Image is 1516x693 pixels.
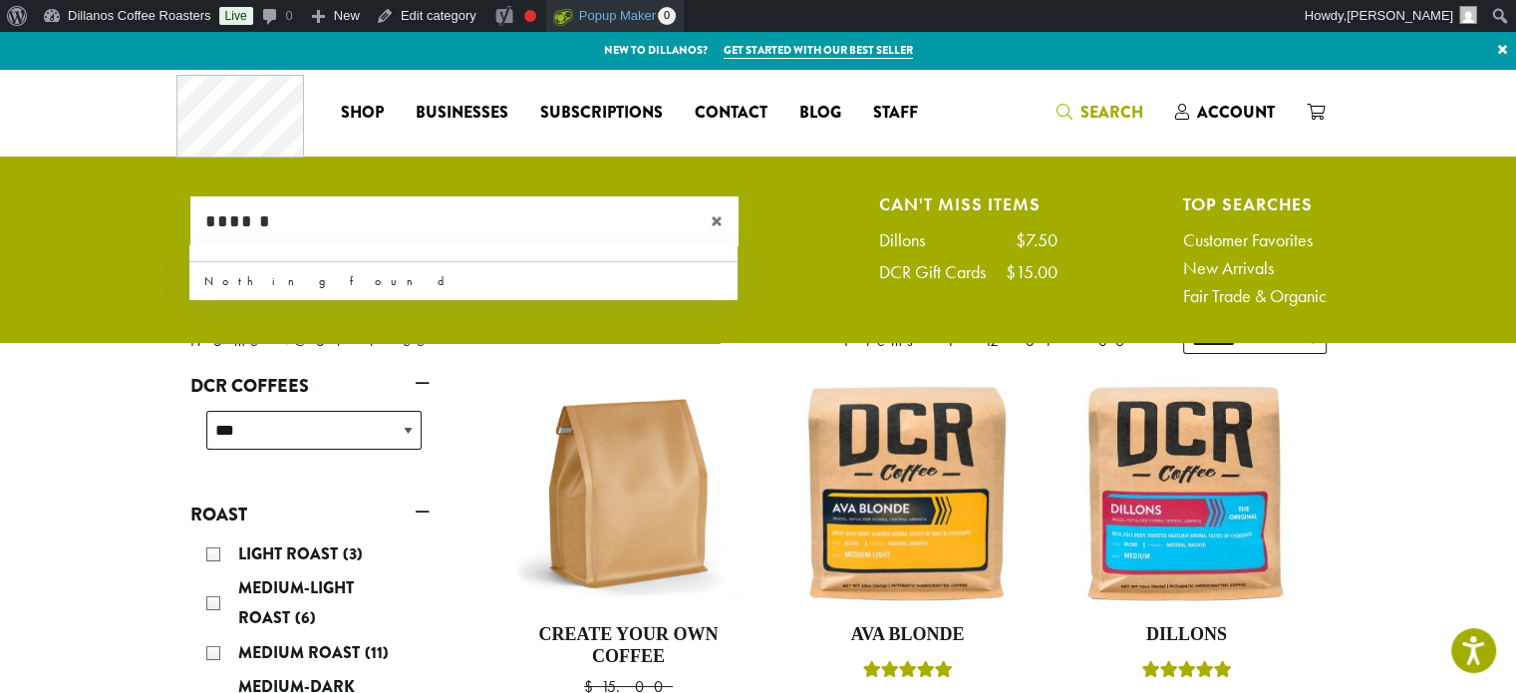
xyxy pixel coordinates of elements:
h4: Top Searches [1183,196,1327,211]
span: × [711,209,739,233]
a: Live [219,7,253,25]
div: Nothing found [189,262,738,300]
div: DCR Coffees [190,403,430,474]
span: Subscriptions [540,101,663,126]
span: Light Roast [238,542,343,565]
div: Rated 5.00 out of 5 [1141,658,1231,688]
div: Dillons [879,231,945,249]
span: Staff [873,101,918,126]
a: Get started with our best seller [724,42,913,59]
span: Medium Roast [238,641,365,664]
h4: Can't Miss Items [879,196,1058,211]
span: 0 [658,7,676,25]
span: Blog [799,101,841,126]
span: Contact [695,101,767,126]
a: DCR Coffees [190,369,430,403]
span: Businesses [416,101,508,126]
a: Search [1041,96,1159,129]
h4: Ava Blonde [792,624,1022,646]
a: Shop [325,97,400,129]
div: $7.50 [1016,231,1058,249]
div: Rated 5.00 out of 5 [862,658,952,688]
a: Fair Trade & Organic [1183,287,1327,305]
div: DCR Gift Cards [879,263,1006,281]
h4: Dillons [1071,624,1301,646]
div: $15.00 [1006,263,1058,281]
img: Dillons-12oz-300x300.jpg [1071,379,1301,608]
a: Customer Favorites [1183,231,1327,249]
img: 12oz-Label-Free-Bag-KRAFT-e1707417954251.png [513,379,743,608]
span: Medium-Light Roast [238,576,354,629]
span: Shop [341,101,384,126]
span: (11) [365,641,389,664]
h4: Create Your Own Coffee [514,624,744,667]
a: × [1489,32,1516,68]
span: [PERSON_NAME] [1347,8,1453,23]
a: Roast [190,498,430,531]
span: Account [1197,101,1275,124]
img: Ava-Blonde-12oz-1-300x300.jpg [792,379,1022,608]
span: Search [1080,101,1143,124]
span: (6) [295,606,316,629]
a: Staff [857,97,934,129]
span: (3) [343,542,363,565]
a: New Arrivals [1183,259,1327,277]
div: Needs improvement [524,10,536,22]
